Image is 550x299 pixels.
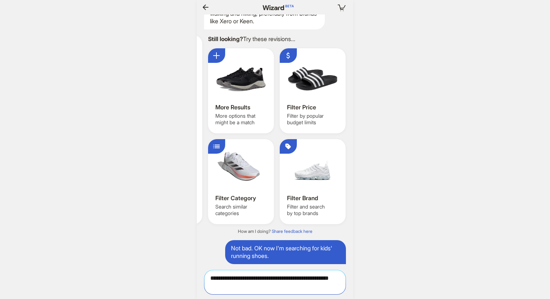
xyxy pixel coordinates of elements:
div: Not bad. OK now I'm searching for kids' running shoes. [225,240,346,264]
div: More Results [215,104,268,111]
a: Share feedback here [272,229,312,234]
div: Filter BrandFilter BrandFilter and search by top brands [280,139,346,224]
div: More ResultsMore ResultsMore options that might be a match [208,48,274,133]
div: Filter and search by top brands [287,203,340,217]
div: Filter Category [215,194,268,202]
strong: Still looking? [208,35,243,43]
div: Filter Brand [287,194,340,202]
div: More options that might be a match [215,113,268,126]
div: How am I doing? [197,229,353,234]
div: Filter by popular budget limits [287,113,340,126]
div: Try these revisions... [208,35,346,43]
div: Filter PriceFilter PriceFilter by popular budget limits [280,48,346,133]
div: Filter Price [287,104,340,111]
div: Filter CategoryFilter CategorySearch similar categories [208,139,274,224]
div: Search similar categories [215,203,268,217]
